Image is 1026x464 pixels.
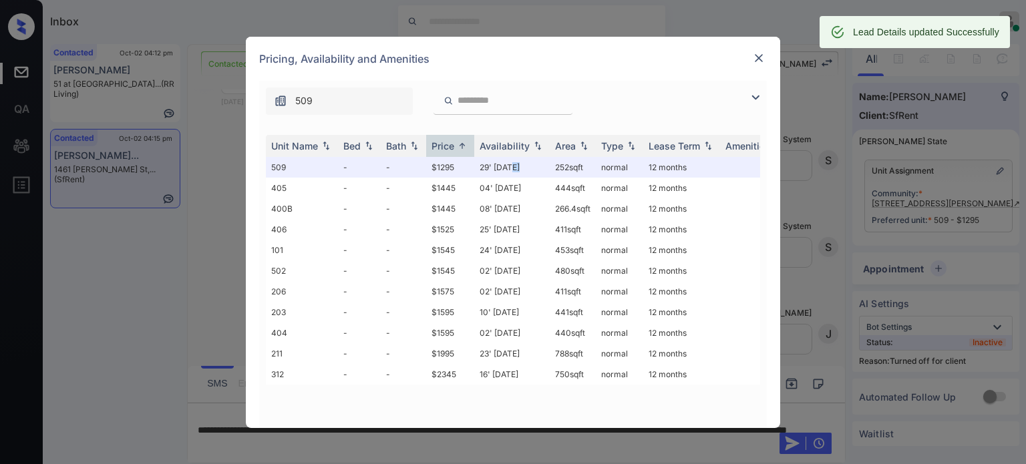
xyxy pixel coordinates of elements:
[426,157,474,178] td: $1295
[266,322,338,343] td: 404
[596,281,643,302] td: normal
[596,178,643,198] td: normal
[381,198,426,219] td: -
[596,343,643,364] td: normal
[338,178,381,198] td: -
[474,343,550,364] td: 23' [DATE]
[381,343,426,364] td: -
[550,219,596,240] td: 411 sqft
[474,322,550,343] td: 02' [DATE]
[407,141,421,150] img: sorting
[480,140,530,152] div: Availability
[426,322,474,343] td: $1595
[338,219,381,240] td: -
[266,219,338,240] td: 406
[381,364,426,385] td: -
[596,157,643,178] td: normal
[550,343,596,364] td: 788 sqft
[550,302,596,322] td: 441 sqft
[338,322,381,343] td: -
[643,198,720,219] td: 12 months
[381,302,426,322] td: -
[555,140,576,152] div: Area
[381,281,426,302] td: -
[752,51,765,65] img: close
[643,219,720,240] td: 12 months
[474,302,550,322] td: 10' [DATE]
[426,343,474,364] td: $1995
[596,364,643,385] td: normal
[701,141,715,150] img: sorting
[266,178,338,198] td: 405
[550,240,596,260] td: 453 sqft
[426,302,474,322] td: $1595
[432,140,454,152] div: Price
[747,89,763,105] img: icon-zuma
[381,157,426,178] td: -
[381,178,426,198] td: -
[381,240,426,260] td: -
[550,322,596,343] td: 440 sqft
[266,240,338,260] td: 101
[266,260,338,281] td: 502
[274,94,287,107] img: icon-zuma
[474,219,550,240] td: 25' [DATE]
[266,157,338,178] td: 509
[643,260,720,281] td: 12 months
[474,157,550,178] td: 29' [DATE]
[550,157,596,178] td: 252 sqft
[625,141,638,150] img: sorting
[338,364,381,385] td: -
[550,364,596,385] td: 750 sqft
[343,140,361,152] div: Bed
[338,240,381,260] td: -
[596,302,643,322] td: normal
[338,302,381,322] td: -
[596,219,643,240] td: normal
[643,178,720,198] td: 12 months
[381,260,426,281] td: -
[426,281,474,302] td: $1575
[271,140,318,152] div: Unit Name
[362,141,375,150] img: sorting
[338,260,381,281] td: -
[649,140,700,152] div: Lease Term
[319,141,333,150] img: sorting
[426,240,474,260] td: $1545
[474,364,550,385] td: 16' [DATE]
[474,281,550,302] td: 02' [DATE]
[596,198,643,219] td: normal
[338,281,381,302] td: -
[474,178,550,198] td: 04' [DATE]
[643,322,720,343] td: 12 months
[338,157,381,178] td: -
[643,302,720,322] td: 12 months
[550,281,596,302] td: 411 sqft
[386,140,406,152] div: Bath
[444,95,454,107] img: icon-zuma
[338,198,381,219] td: -
[266,198,338,219] td: 400B
[643,281,720,302] td: 12 months
[531,141,544,150] img: sorting
[266,302,338,322] td: 203
[295,93,313,108] span: 509
[601,140,623,152] div: Type
[426,260,474,281] td: $1545
[643,157,720,178] td: 12 months
[643,240,720,260] td: 12 months
[338,343,381,364] td: -
[426,198,474,219] td: $1445
[426,178,474,198] td: $1445
[266,364,338,385] td: 312
[596,322,643,343] td: normal
[381,322,426,343] td: -
[596,240,643,260] td: normal
[381,219,426,240] td: -
[596,260,643,281] td: normal
[266,281,338,302] td: 206
[474,198,550,219] td: 08' [DATE]
[550,260,596,281] td: 480 sqft
[853,20,999,44] div: Lead Details updated Successfully
[474,260,550,281] td: 02' [DATE]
